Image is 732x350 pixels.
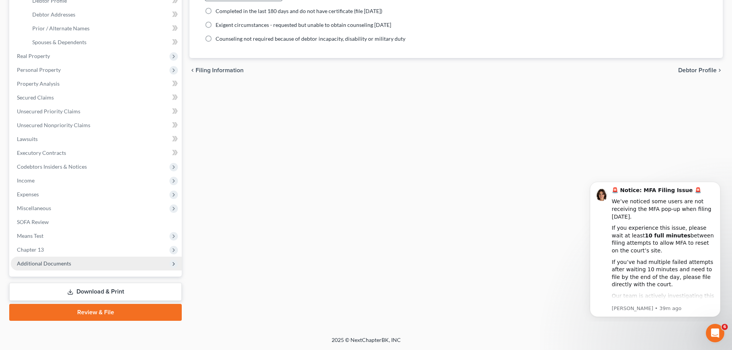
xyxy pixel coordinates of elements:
span: Completed in the last 180 days and do not have certificate (file [DATE]) [216,8,382,14]
a: Debtor Addresses [26,8,182,22]
span: Prior / Alternate Names [32,25,90,32]
div: 2025 © NextChapterBK, INC [147,336,585,350]
span: SOFA Review [17,219,49,225]
span: Real Property [17,53,50,59]
span: Lawsuits [17,136,38,142]
a: SOFA Review [11,215,182,229]
span: Debtor Profile [678,67,717,73]
span: Personal Property [17,66,61,73]
a: Property Analysis [11,77,182,91]
i: chevron_left [189,67,196,73]
span: Additional Documents [17,260,71,267]
iframe: Intercom notifications message [578,175,732,322]
a: Spouses & Dependents [26,35,182,49]
a: Executory Contracts [11,146,182,160]
a: Unsecured Nonpriority Claims [11,118,182,132]
span: Exigent circumstances - requested but unable to obtain counseling [DATE] [216,22,391,28]
span: Miscellaneous [17,205,51,211]
span: 6 [722,324,728,330]
span: Executory Contracts [17,149,66,156]
button: chevron_left Filing Information [189,67,244,73]
a: Review & File [9,304,182,321]
span: Property Analysis [17,80,60,87]
span: Codebtors Insiders & Notices [17,163,87,170]
span: Expenses [17,191,39,197]
span: Income [17,177,35,184]
a: Download & Print [9,283,182,301]
span: Means Test [17,232,43,239]
button: Debtor Profile chevron_right [678,67,723,73]
a: Prior / Alternate Names [26,22,182,35]
a: Unsecured Priority Claims [11,105,182,118]
span: Spouses & Dependents [32,39,86,45]
iframe: Intercom live chat [706,324,724,342]
span: Secured Claims [17,94,54,101]
span: Unsecured Priority Claims [17,108,80,114]
span: Unsecured Nonpriority Claims [17,122,90,128]
span: Filing Information [196,67,244,73]
i: chevron_right [717,67,723,73]
span: Debtor Addresses [32,11,75,18]
span: Chapter 13 [17,246,44,253]
a: Secured Claims [11,91,182,105]
a: Lawsuits [11,132,182,146]
span: Counseling not required because of debtor incapacity, disability or military duty [216,35,405,42]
